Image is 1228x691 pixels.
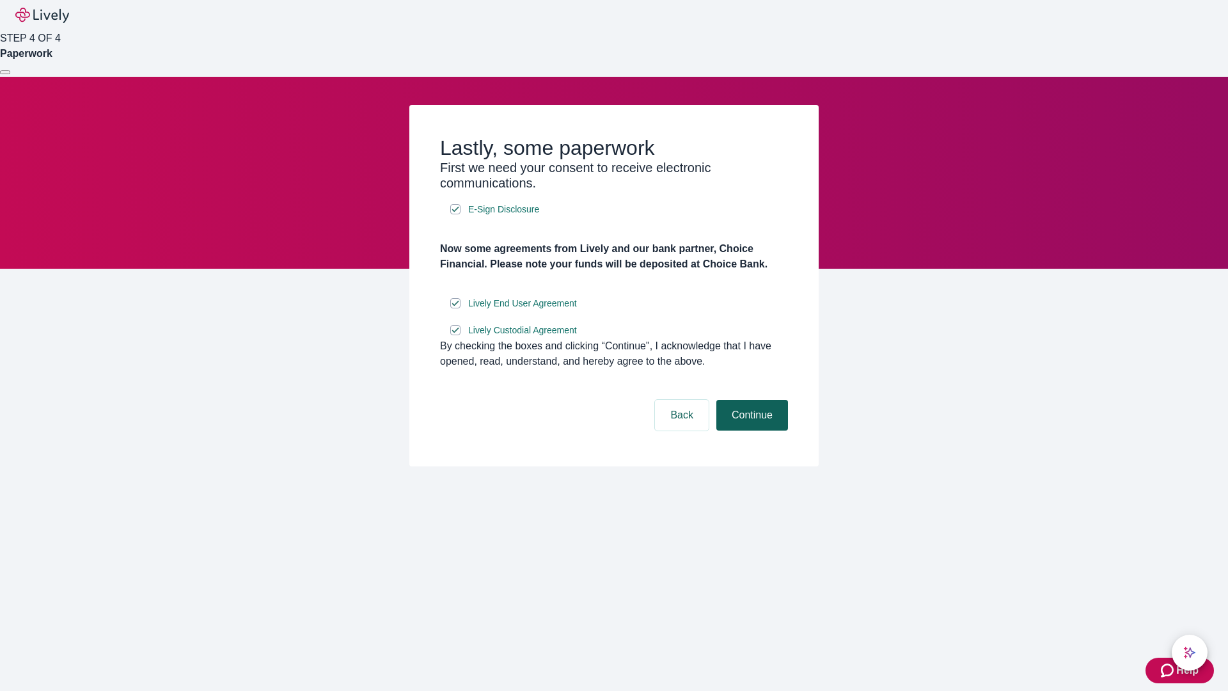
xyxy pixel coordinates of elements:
[1145,658,1214,683] button: Zendesk support iconHelp
[15,8,69,23] img: Lively
[440,160,788,191] h3: First we need your consent to receive electronic communications.
[1183,646,1196,659] svg: Lively AI Assistant
[466,322,579,338] a: e-sign disclosure document
[440,241,788,272] h4: Now some agreements from Lively and our bank partner, Choice Financial. Please note your funds wi...
[440,338,788,369] div: By checking the boxes and clicking “Continue", I acknowledge that I have opened, read, understand...
[1161,663,1176,678] svg: Zendesk support icon
[466,296,579,312] a: e-sign disclosure document
[468,297,577,310] span: Lively End User Agreement
[440,136,788,160] h2: Lastly, some paperwork
[1176,663,1199,678] span: Help
[1172,635,1208,671] button: chat
[716,400,788,431] button: Continue
[468,324,577,337] span: Lively Custodial Agreement
[655,400,709,431] button: Back
[466,202,542,218] a: e-sign disclosure document
[468,203,539,216] span: E-Sign Disclosure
